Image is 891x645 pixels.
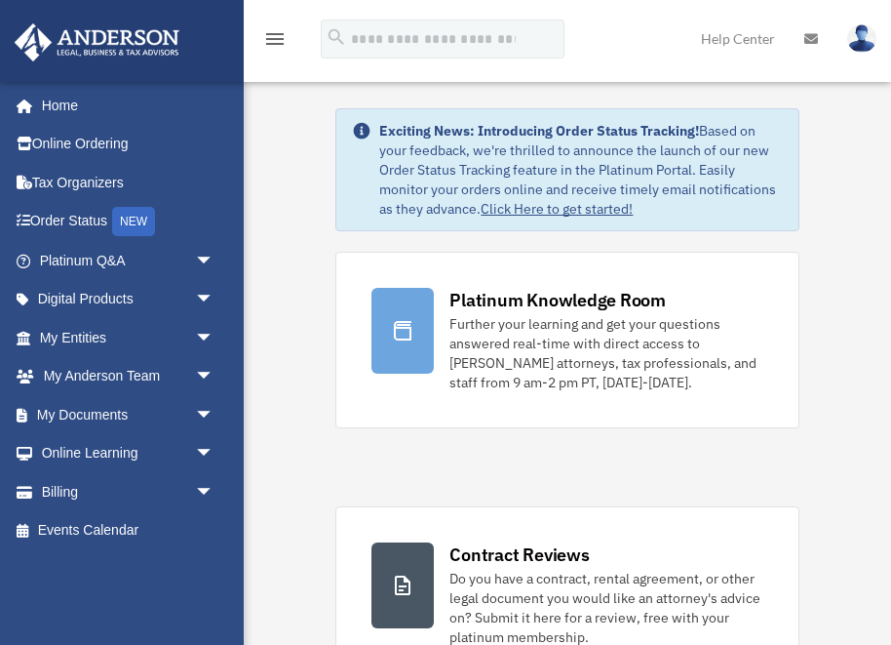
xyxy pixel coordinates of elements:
[449,543,589,567] div: Contract Reviews
[14,202,244,242] a: Order StatusNEW
[112,207,155,236] div: NEW
[449,314,762,392] div: Further your learning and get your questions answered real-time with direct access to [PERSON_NAM...
[9,23,185,61] img: Anderson Advisors Platinum Portal
[14,163,244,202] a: Tax Organizers
[335,252,798,428] a: Platinum Knowledge Room Further your learning and get your questions answered real-time with dire...
[14,472,244,511] a: Billingarrow_drop_down
[195,357,234,397] span: arrow_drop_down
[14,280,244,319] a: Digital Productsarrow_drop_down
[195,241,234,281] span: arrow_drop_down
[14,125,244,164] a: Online Ordering
[14,395,244,434] a: My Documentsarrow_drop_down
[379,122,699,140] strong: Exciting News: Introducing Order Status Tracking!
[195,472,234,512] span: arrow_drop_down
[14,241,244,280] a: Platinum Q&Aarrow_drop_down
[14,357,244,396] a: My Anderson Teamarrow_drop_down
[195,395,234,435] span: arrow_drop_down
[195,280,234,320] span: arrow_drop_down
[379,121,782,219] div: Based on your feedback, we're thrilled to announce the launch of our new Order Status Tracking fe...
[847,24,876,53] img: User Pic
[263,27,287,51] i: menu
[449,288,666,312] div: Platinum Knowledge Room
[14,434,244,473] a: Online Learningarrow_drop_down
[14,318,244,357] a: My Entitiesarrow_drop_down
[14,86,234,125] a: Home
[14,511,244,550] a: Events Calendar
[263,34,287,51] a: menu
[326,26,347,48] i: search
[195,434,234,474] span: arrow_drop_down
[195,318,234,358] span: arrow_drop_down
[481,200,633,218] a: Click Here to get started!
